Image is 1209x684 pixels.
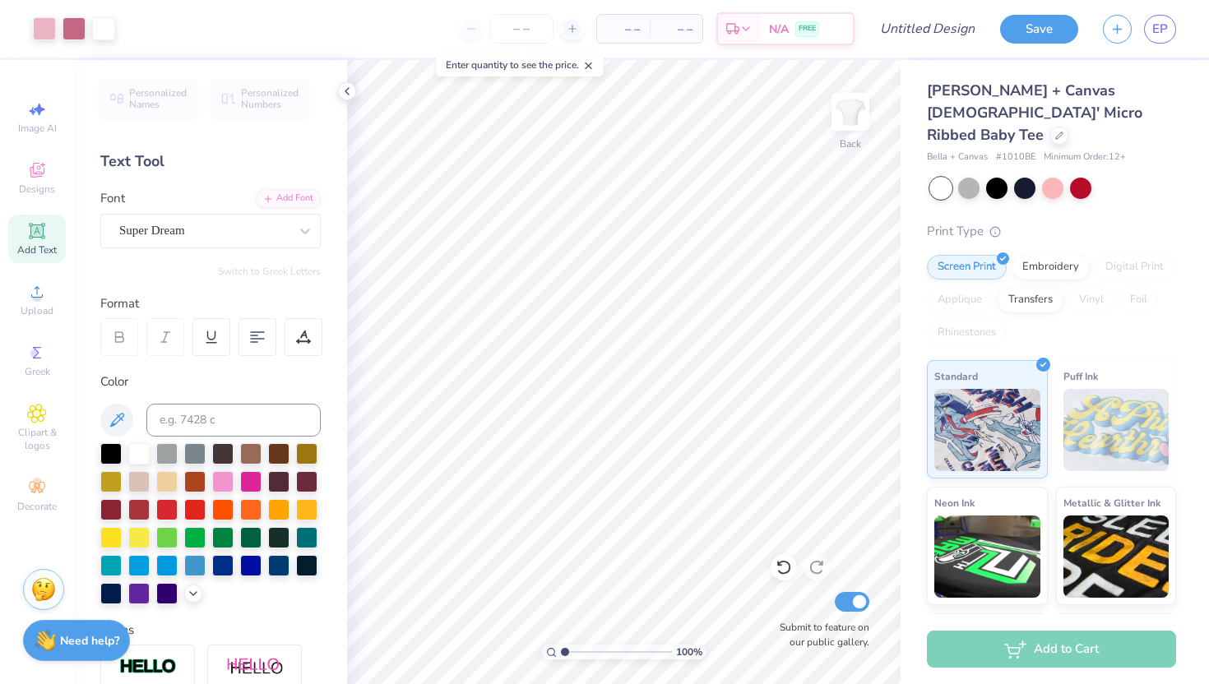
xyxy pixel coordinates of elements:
[998,288,1063,312] div: Transfers
[1063,389,1170,471] img: Puff Ink
[1063,367,1098,385] span: Puff Ink
[927,81,1142,145] span: [PERSON_NAME] + Canvas [DEMOGRAPHIC_DATA]' Micro Ribbed Baby Tee
[607,21,640,38] span: – –
[996,150,1035,164] span: # 1010BE
[834,95,867,128] img: Back
[129,87,188,110] span: Personalized Names
[867,12,988,45] input: Untitled Design
[660,21,693,38] span: – –
[799,23,816,35] span: FREE
[1152,20,1168,39] span: EP
[21,304,53,317] span: Upload
[100,621,321,640] div: Styles
[927,321,1007,345] div: Rhinestones
[25,365,50,378] span: Greek
[927,255,1007,280] div: Screen Print
[934,389,1040,471] img: Standard
[934,515,1040,598] img: Neon Ink
[1063,494,1160,511] span: Metallic & Glitter Ink
[18,122,57,135] span: Image AI
[840,136,861,151] div: Back
[146,404,321,437] input: e.g. 7428 c
[1119,288,1158,312] div: Foil
[1144,15,1176,44] a: EP
[676,645,702,659] span: 100 %
[769,21,789,38] span: N/A
[256,189,321,208] div: Add Font
[1044,150,1126,164] span: Minimum Order: 12 +
[1000,15,1078,44] button: Save
[100,150,321,173] div: Text Tool
[1063,515,1170,598] img: Metallic & Glitter Ink
[934,494,975,511] span: Neon Ink
[437,53,604,76] div: Enter quantity to see the price.
[927,288,993,312] div: Applique
[927,222,1176,241] div: Print Type
[60,633,119,649] strong: Need help?
[1095,255,1174,280] div: Digital Print
[100,372,321,391] div: Color
[1012,255,1090,280] div: Embroidery
[927,150,988,164] span: Bella + Canvas
[241,87,299,110] span: Personalized Numbers
[218,265,321,278] button: Switch to Greek Letters
[8,426,66,452] span: Clipart & logos
[17,500,57,513] span: Decorate
[226,657,284,677] img: Shadow
[119,658,177,677] img: Stroke
[771,620,869,649] label: Submit to feature on our public gallery.
[934,367,978,385] span: Standard
[489,14,554,44] input: – –
[19,183,55,196] span: Designs
[17,243,57,256] span: Add Text
[100,294,322,313] div: Format
[100,189,125,208] label: Font
[1068,288,1114,312] div: Vinyl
